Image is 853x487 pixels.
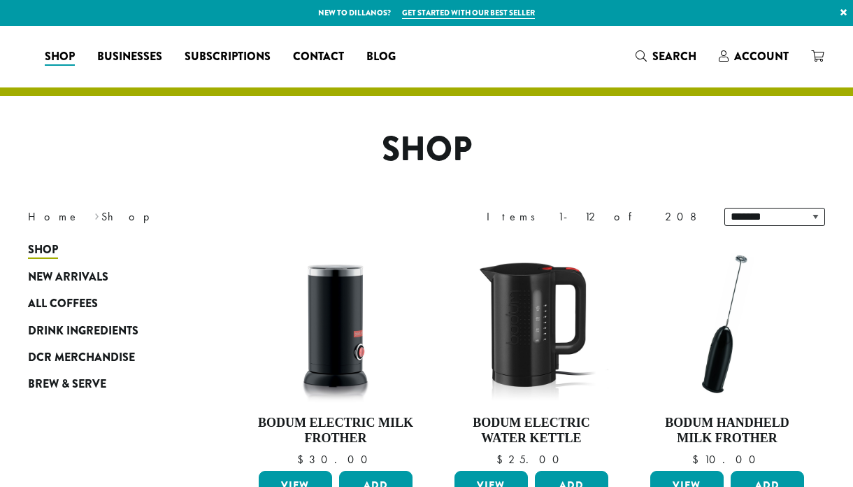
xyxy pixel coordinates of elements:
[17,129,836,170] h1: Shop
[28,209,406,225] nav: Breadcrumb
[624,45,708,68] a: Search
[28,241,58,259] span: Shop
[451,416,612,446] h4: Bodum Electric Water Kettle
[185,48,271,66] span: Subscriptions
[647,416,808,446] h4: Bodum Handheld Milk Frother
[28,371,196,397] a: Brew & Serve
[255,243,416,404] img: DP3954.01-002.png
[94,204,99,225] span: ›
[692,452,762,467] bdi: 10.00
[496,452,566,467] bdi: 25.00
[692,452,704,467] span: $
[293,48,344,66] span: Contact
[28,264,196,290] a: New Arrivals
[487,209,703,225] div: Items 1-12 of 208
[647,243,808,404] img: DP3927.01-002.png
[255,416,416,446] h4: Bodum Electric Milk Frother
[28,269,108,286] span: New Arrivals
[255,243,416,465] a: Bodum Electric Milk Frother $30.00
[496,452,508,467] span: $
[28,344,196,371] a: DCR Merchandise
[28,349,135,367] span: DCR Merchandise
[28,237,196,263] a: Shop
[45,48,75,66] span: Shop
[734,48,789,64] span: Account
[28,376,106,393] span: Brew & Serve
[28,295,98,313] span: All Coffees
[652,48,696,64] span: Search
[402,7,535,19] a: Get started with our best seller
[28,317,196,344] a: Drink Ingredients
[451,243,612,465] a: Bodum Electric Water Kettle $25.00
[451,243,612,404] img: DP3955.01.png
[647,243,808,465] a: Bodum Handheld Milk Frother $10.00
[28,323,138,340] span: Drink Ingredients
[297,452,374,467] bdi: 30.00
[97,48,162,66] span: Businesses
[297,452,309,467] span: $
[28,209,80,224] a: Home
[366,48,396,66] span: Blog
[34,45,86,68] a: Shop
[28,290,196,317] a: All Coffees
